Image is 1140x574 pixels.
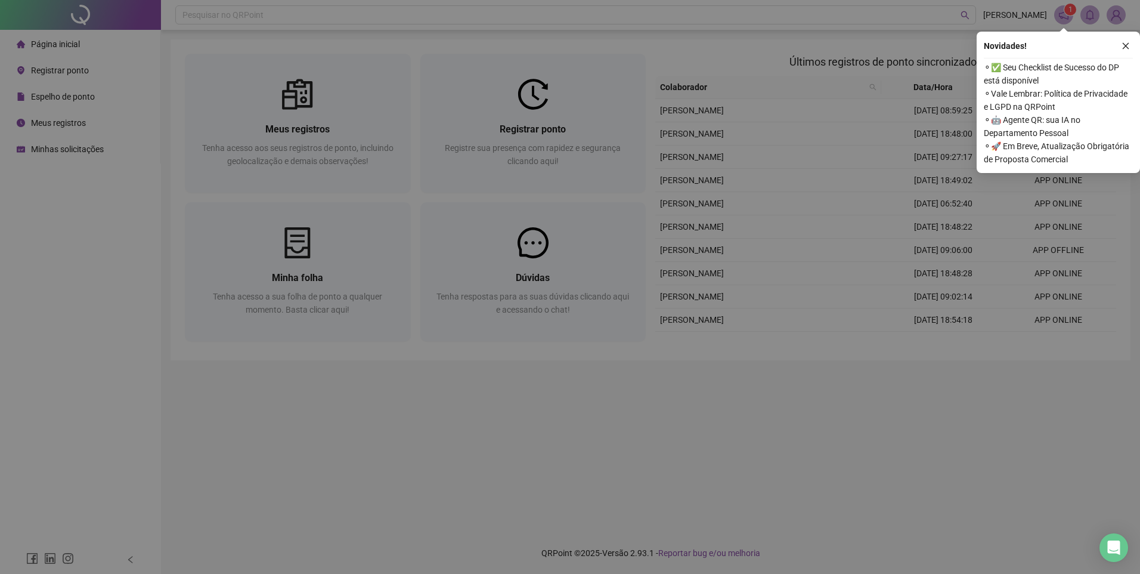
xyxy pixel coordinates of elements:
span: ⚬ 🚀 Em Breve, Atualização Obrigatória de Proposta Comercial [984,140,1133,166]
span: ⚬ ✅ Seu Checklist de Sucesso do DP está disponível [984,61,1133,87]
span: Novidades ! [984,39,1027,53]
div: Open Intercom Messenger [1099,533,1128,562]
span: ⚬ Vale Lembrar: Política de Privacidade e LGPD na QRPoint [984,87,1133,113]
span: ⚬ 🤖 Agente QR: sua IA no Departamento Pessoal [984,113,1133,140]
span: close [1122,42,1130,50]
